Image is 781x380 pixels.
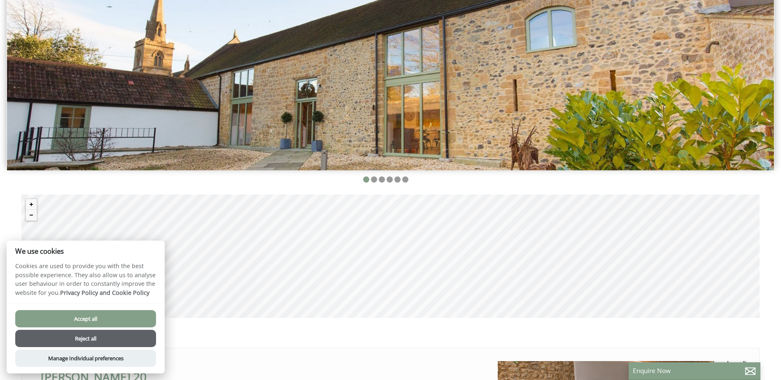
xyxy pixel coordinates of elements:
[21,326,501,342] h1: Our Properties
[7,262,165,303] p: Cookies are used to provide you with the best possible experience. They also allow us to analyse ...
[15,310,156,327] button: Accept all
[633,366,756,375] p: Enquire Now
[7,247,165,255] h2: We use cookies
[15,330,156,347] button: Reject all
[26,199,37,210] button: Zoom in
[26,210,37,220] button: Zoom out
[60,289,149,297] a: Privacy Policy and Cookie Policy
[15,350,156,367] button: Manage Individual preferences
[21,195,760,318] canvas: Map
